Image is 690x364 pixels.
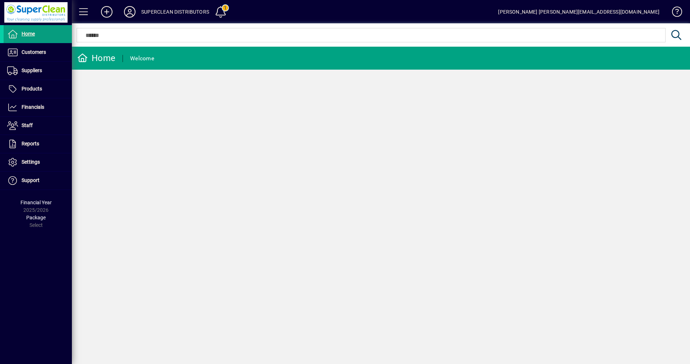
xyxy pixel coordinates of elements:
span: Support [22,177,40,183]
span: Suppliers [22,67,42,73]
a: Support [4,172,72,190]
a: Products [4,80,72,98]
div: Welcome [130,53,154,64]
div: Home [77,52,115,64]
a: Customers [4,43,72,61]
span: Settings [22,159,40,165]
button: Profile [118,5,141,18]
span: Customers [22,49,46,55]
span: Staff [22,122,33,128]
div: [PERSON_NAME] [PERSON_NAME][EMAIL_ADDRESS][DOMAIN_NAME] [498,6,659,18]
span: Financial Year [20,200,52,205]
span: Financials [22,104,44,110]
span: Package [26,215,46,220]
a: Financials [4,98,72,116]
a: Reports [4,135,72,153]
span: Products [22,86,42,92]
button: Add [95,5,118,18]
a: Settings [4,153,72,171]
a: Suppliers [4,62,72,80]
a: Staff [4,117,72,135]
span: Home [22,31,35,37]
div: SUPERCLEAN DISTRIBUTORS [141,6,209,18]
span: Reports [22,141,39,146]
a: Knowledge Base [667,1,681,25]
